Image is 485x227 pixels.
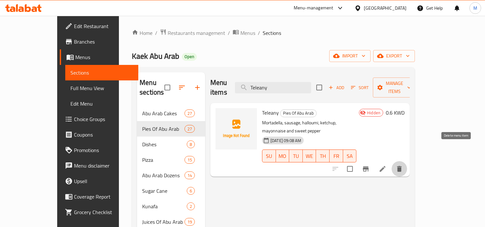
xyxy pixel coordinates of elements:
span: Upsell [74,177,133,185]
span: Sections [70,69,133,77]
span: 27 [185,110,195,117]
button: MO [276,150,290,162]
a: Restaurants management [160,29,225,37]
button: Branch-specific-item [358,161,374,177]
div: Pies Of Abu Arab27 [137,121,205,137]
span: Pizza [142,156,185,164]
div: Abu Arab Dozens14 [137,168,205,183]
a: Full Menu View [65,80,138,96]
span: Sort [351,84,369,91]
h2: Menu items [210,78,227,97]
button: WE [303,150,316,162]
div: Pies Of Abu Arab [142,125,185,133]
button: Add [326,83,347,93]
div: Sugar Cane6 [137,183,205,199]
div: items [185,125,195,133]
li: / [155,29,157,37]
button: FR [330,150,343,162]
span: Edit Restaurant [74,22,133,30]
nav: breadcrumb [132,29,415,37]
button: delete [392,161,407,177]
span: Manage items [378,79,411,96]
a: Edit Menu [65,96,138,111]
span: TU [292,151,300,161]
span: Pies Of Abu Arab [280,109,316,117]
div: Pies Of Abu Arab [280,109,317,117]
span: 27 [185,126,195,132]
div: Menu-management [294,4,333,12]
span: Select all sections [161,81,174,94]
span: 8 [187,141,195,148]
span: Coverage Report [74,193,133,201]
a: Choice Groups [60,111,138,127]
a: Promotions [60,142,138,158]
span: Menu disclaimer [74,162,133,170]
span: Select section [312,81,326,94]
span: SU [265,151,273,161]
span: Add [328,84,345,91]
div: items [185,171,195,179]
button: Manage items [373,77,416,98]
div: items [185,156,195,164]
a: Edit Restaurant [60,18,138,34]
span: Choice Groups [74,115,133,123]
button: SU [262,150,276,162]
span: MO [279,151,287,161]
div: [GEOGRAPHIC_DATA] [364,5,406,12]
a: Menus [60,49,138,65]
span: Menus [75,53,133,61]
a: Menu disclaimer [60,158,138,173]
span: Dishes [142,140,187,148]
span: SA [346,151,354,161]
span: Coupons [74,131,133,139]
a: Upsell [60,173,138,189]
span: export [378,52,410,60]
span: 2 [187,203,195,210]
div: Abu Arab Cakes27 [137,106,205,121]
span: FR [332,151,341,161]
span: 6 [187,188,195,194]
button: TH [316,150,330,162]
a: Menus [233,29,255,37]
span: Juices Of Abu Arab [142,218,185,226]
button: Sort [349,83,370,93]
div: Pizza15 [137,152,205,168]
span: TH [319,151,327,161]
span: Grocery Checklist [74,208,133,216]
p: Mortadella, sausage, halloumi, ketchup, mayonnaise and sweet pepper [262,119,356,135]
div: Dishes8 [137,137,205,152]
img: Teleany [216,108,257,150]
div: Kunafa [142,202,187,210]
button: import [329,50,371,62]
div: items [187,202,195,210]
span: Teleany [262,108,279,118]
span: 15 [185,157,195,163]
span: Promotions [74,146,133,154]
span: Full Menu View [70,84,133,92]
div: items [185,109,195,117]
span: import [334,52,365,60]
span: [DATE] 09:08 AM [268,138,304,144]
a: Sections [65,65,138,80]
li: / [258,29,260,37]
span: Open [182,54,197,59]
span: Abu Arab Dozens [142,171,185,179]
span: Sugar Cane [142,187,187,195]
span: M [473,5,477,12]
div: items [187,140,195,148]
li: / [228,29,230,37]
h2: Menu sections [140,78,164,97]
span: Menus [240,29,255,37]
span: Select to update [343,162,357,176]
button: TU [289,150,303,162]
button: SA [343,150,357,162]
h6: 0.6 KWD [386,108,405,117]
span: 19 [185,219,195,225]
button: export [373,50,415,62]
span: Edit Menu [70,100,133,108]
